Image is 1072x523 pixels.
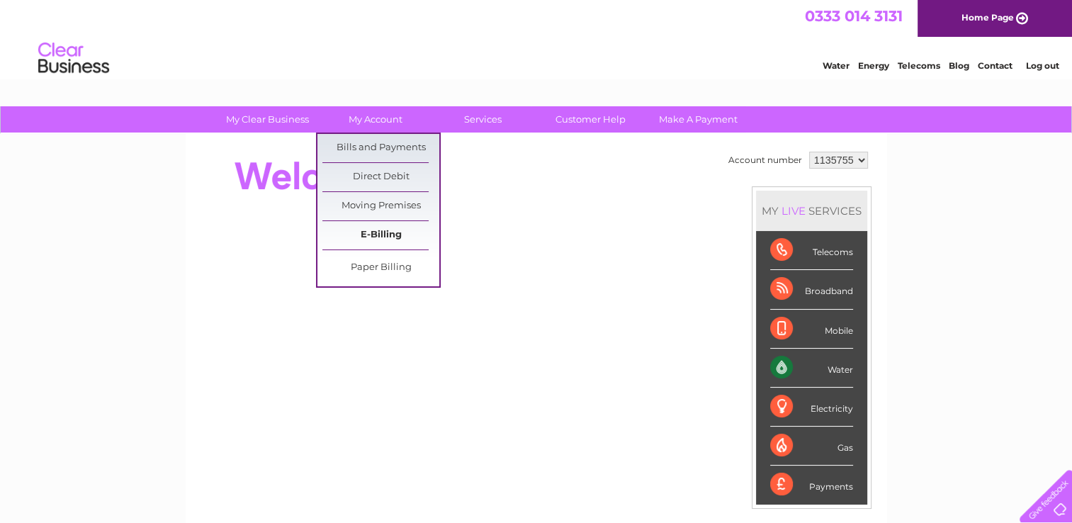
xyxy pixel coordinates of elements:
[756,191,867,231] div: MY SERVICES
[779,204,808,218] div: LIVE
[805,7,903,25] a: 0333 014 3131
[322,254,439,282] a: Paper Billing
[898,60,940,71] a: Telecoms
[858,60,889,71] a: Energy
[317,106,434,133] a: My Account
[322,221,439,249] a: E-Billing
[209,106,326,133] a: My Clear Business
[202,8,871,69] div: Clear Business is a trading name of Verastar Limited (registered in [GEOGRAPHIC_DATA] No. 3667643...
[322,134,439,162] a: Bills and Payments
[640,106,757,133] a: Make A Payment
[770,270,853,309] div: Broadband
[725,148,806,172] td: Account number
[770,466,853,504] div: Payments
[532,106,649,133] a: Customer Help
[1025,60,1059,71] a: Log out
[38,37,110,80] img: logo.png
[770,231,853,270] div: Telecoms
[949,60,969,71] a: Blog
[322,163,439,191] a: Direct Debit
[770,349,853,388] div: Water
[424,106,541,133] a: Services
[770,427,853,466] div: Gas
[770,310,853,349] div: Mobile
[322,192,439,220] a: Moving Premises
[770,388,853,427] div: Electricity
[823,60,850,71] a: Water
[978,60,1012,71] a: Contact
